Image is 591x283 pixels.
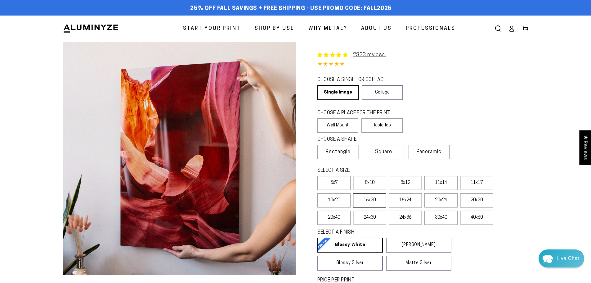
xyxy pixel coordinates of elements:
[375,148,392,156] span: Square
[539,249,584,267] div: Chat widget toggle
[356,21,396,37] a: About Us
[317,118,359,133] label: Wall Mount
[389,193,422,208] label: 16x24
[361,24,392,33] span: About Us
[401,21,460,37] a: Professionals
[317,238,383,253] a: Glossy White
[406,24,455,33] span: Professionals
[417,149,441,154] span: Panoramic
[460,211,493,225] label: 40x60
[460,193,493,208] label: 20x30
[317,176,351,190] label: 5x7
[424,176,458,190] label: 11x14
[460,176,493,190] label: 11x17
[389,211,422,225] label: 24x36
[424,193,458,208] label: 20x24
[190,5,392,12] span: 25% off FALL Savings + Free Shipping - Use Promo Code: FALL2025
[389,176,422,190] label: 8x12
[317,76,397,84] legend: CHOOSE A SINGLE OR COLLAGE
[317,167,441,174] legend: SELECT A SIZE
[250,21,299,37] a: Shop By Use
[362,85,403,100] a: Collage
[255,24,294,33] span: Shop By Use
[386,238,451,253] a: [PERSON_NAME]
[317,110,397,117] legend: CHOOSE A PLACE FOR THE PRINT
[317,211,351,225] label: 20x40
[317,229,437,236] legend: SELECT A FINISH
[386,256,451,271] a: Matte Silver
[317,60,528,69] div: 4.85 out of 5.0 stars
[491,22,505,35] summary: Search our site
[424,211,458,225] label: 30x40
[353,211,386,225] label: 24x30
[317,136,398,143] legend: CHOOSE A SHAPE
[361,118,403,133] label: Table Top
[63,24,119,33] img: Aluminyze
[579,130,591,165] div: Click to open Judge.me floating reviews tab
[353,52,386,57] a: 2333 reviews.
[317,193,351,208] label: 10x20
[178,21,245,37] a: Start Your Print
[317,85,359,100] a: Single Image
[304,21,352,37] a: Why Metal?
[353,193,386,208] label: 16x20
[317,256,383,271] a: Glossy Silver
[326,148,351,156] span: Rectangle
[308,24,347,33] span: Why Metal?
[557,249,579,267] div: Contact Us Directly
[183,24,241,33] span: Start Your Print
[353,176,386,190] label: 8x10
